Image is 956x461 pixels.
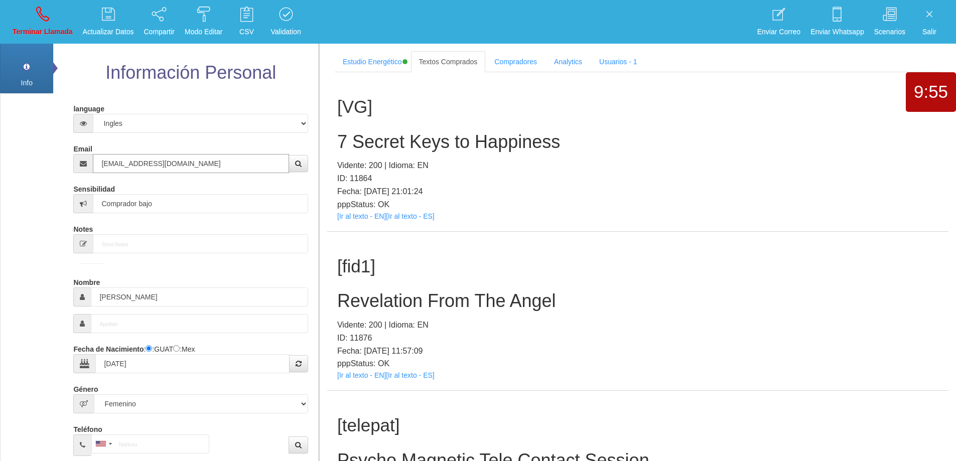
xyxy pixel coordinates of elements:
div: : :GUAT :Mex [73,341,308,373]
label: Sensibilidad [73,181,114,194]
h2: 7 Secret Keys to Happiness [337,132,938,152]
a: Validation [267,3,304,41]
a: Actualizar Datos [79,3,138,41]
input: Teléfono [91,434,209,453]
p: Validation [270,26,301,38]
input: Apellido [91,314,308,333]
h1: [fid1] [337,257,938,276]
p: Terminar Llamada [13,26,73,38]
p: Vidente: 200 | Idioma: EN [337,319,938,332]
label: Email [73,140,92,154]
a: Enviar Correo [754,3,804,41]
a: Modo Editar [181,3,226,41]
label: Género [73,381,98,394]
p: Vidente: 200 | Idioma: EN [337,159,938,172]
a: Analytics [546,51,590,72]
div: United States: +1 [92,435,115,453]
h2: Información Personal [71,63,310,83]
p: Fecha: [DATE] 21:01:24 [337,185,938,198]
a: Salir [912,3,947,41]
a: Estudio Energético [335,51,410,72]
a: Enviar Whatsapp [807,3,868,41]
p: pppStatus: OK [337,357,938,370]
p: pppStatus: OK [337,198,938,211]
p: ID: 11864 [337,172,938,185]
label: language [73,100,104,114]
p: Compartir [144,26,175,38]
a: [Ir al texto - ES] [386,212,434,220]
p: Enviar Correo [757,26,800,38]
h1: 9:55 [906,82,956,102]
a: Terminar Llamada [9,3,76,41]
p: Enviar Whatsapp [810,26,864,38]
input: :Quechi GUAT [146,345,152,352]
label: Teléfono [73,421,102,434]
a: Textos Comprados [411,51,486,72]
h1: [telepat] [337,416,938,435]
h1: [VG] [337,97,938,117]
p: CSV [232,26,260,38]
a: Usuarios - 1 [591,51,645,72]
p: Actualizar Datos [83,26,134,38]
input: :Yuca-Mex [173,345,180,352]
p: Modo Editar [185,26,222,38]
a: Scenarios [871,3,909,41]
input: Correo electrónico [93,154,289,173]
p: ID: 11876 [337,332,938,345]
a: [Ir al texto - EN] [337,371,386,379]
h2: Revelation From The Angel [337,291,938,311]
a: [Ir al texto - EN] [337,212,386,220]
a: [Ir al texto - ES] [386,371,434,379]
p: Scenarios [874,26,905,38]
input: Sensibilidad [93,194,308,213]
a: Compartir [141,3,178,41]
label: Notes [73,221,93,234]
input: Short-Notes [93,234,308,253]
label: Nombre [73,274,100,287]
p: Fecha: [DATE] 11:57:09 [337,345,938,358]
a: CSV [229,3,264,41]
label: Fecha de Nacimiento [73,341,144,354]
a: Compradores [486,51,545,72]
input: Nombre [91,287,308,306]
p: Salir [915,26,943,38]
